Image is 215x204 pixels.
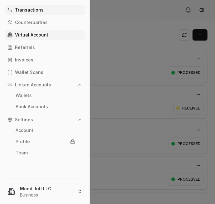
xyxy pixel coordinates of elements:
p: Transactions [15,8,44,12]
a: Transactions [5,5,85,15]
a: Account [13,125,78,135]
p: Linked Accounts [15,83,51,87]
p: Profile [16,139,30,144]
p: Wallets [16,93,32,98]
a: Counterparties [5,17,85,27]
p: Referrals [15,45,35,50]
p: Bank Accounts [16,104,48,109]
a: Wallet Scans [5,67,85,77]
a: Invoices [5,55,85,65]
a: Team [13,148,78,158]
button: Settings [5,115,85,125]
p: Wallet Scans [15,70,43,75]
p: Counterparties [15,20,48,25]
p: Virtual Account [15,33,48,37]
a: Virtual Account [5,30,85,40]
p: Business [20,192,72,198]
button: Linked Accounts [5,80,85,90]
button: Mondi Intl LLCBusiness [2,182,87,202]
a: Wallets [13,90,78,100]
p: Settings [15,118,33,122]
a: Bank Accounts [13,102,78,112]
a: Profile [13,137,78,147]
p: Mondi Intl LLC [20,185,72,192]
p: Team [16,151,28,155]
p: Invoices [15,58,33,62]
p: Account [16,128,33,133]
a: Referrals [5,42,85,52]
